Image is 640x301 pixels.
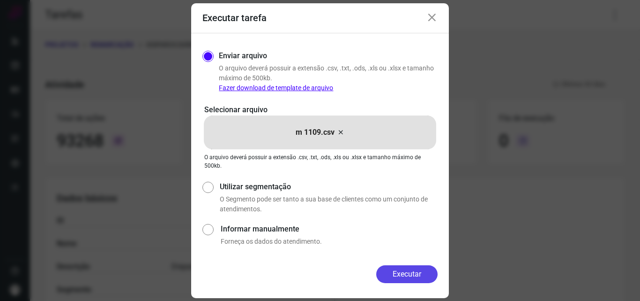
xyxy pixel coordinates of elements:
label: Informar manualmente [221,224,438,235]
p: Forneça os dados do atendimento. [221,237,438,247]
h3: Executar tarefa [202,12,267,23]
p: O arquivo deverá possuir a extensão .csv, .txt, .ods, .xls ou .xlsx e tamanho máximo de 500kb. [219,63,438,93]
p: m 1109.csv [296,127,335,138]
a: Fazer download de template de arquivo [219,84,333,92]
button: Executar [376,265,438,283]
p: O arquivo deverá possuir a extensão .csv, .txt, .ods, .xls ou .xlsx e tamanho máximo de 500kb. [204,153,436,170]
p: O Segmento pode ser tanto a sua base de clientes como um conjunto de atendimentos. [220,194,438,214]
label: Enviar arquivo [219,50,267,62]
p: Selecionar arquivo [204,104,436,116]
label: Utilizar segmentação [220,181,438,193]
